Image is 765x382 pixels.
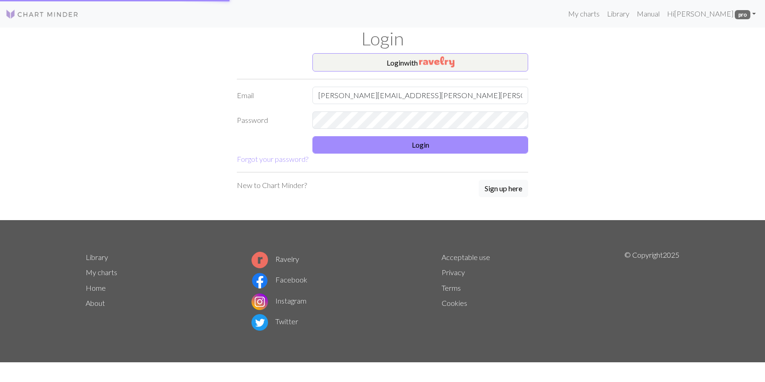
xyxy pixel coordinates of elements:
[86,253,108,261] a: Library
[251,272,268,289] img: Facebook logo
[5,9,79,20] img: Logo
[86,268,117,277] a: My charts
[663,5,760,23] a: Hi[PERSON_NAME] pro
[86,299,105,307] a: About
[251,255,299,263] a: Ravelry
[237,180,307,191] p: New to Chart Minder?
[479,180,528,197] button: Sign up here
[251,314,268,331] img: Twitter logo
[251,275,307,284] a: Facebook
[633,5,663,23] a: Manual
[251,293,268,310] img: Instagram logo
[312,136,528,154] button: Login
[603,5,633,23] a: Library
[231,87,307,104] label: Email
[735,10,750,19] span: pro
[80,28,685,50] h1: Login
[564,5,603,23] a: My charts
[231,111,307,129] label: Password
[624,249,679,333] p: © Copyright 2025
[442,268,465,277] a: Privacy
[479,180,528,198] a: Sign up here
[312,53,528,72] button: Loginwith
[419,56,454,67] img: Ravelry
[251,252,268,268] img: Ravelry logo
[442,299,467,307] a: Cookies
[251,296,306,305] a: Instagram
[442,253,490,261] a: Acceptable use
[442,283,461,292] a: Terms
[251,317,298,326] a: Twitter
[86,283,106,292] a: Home
[237,155,308,163] a: Forgot your password?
